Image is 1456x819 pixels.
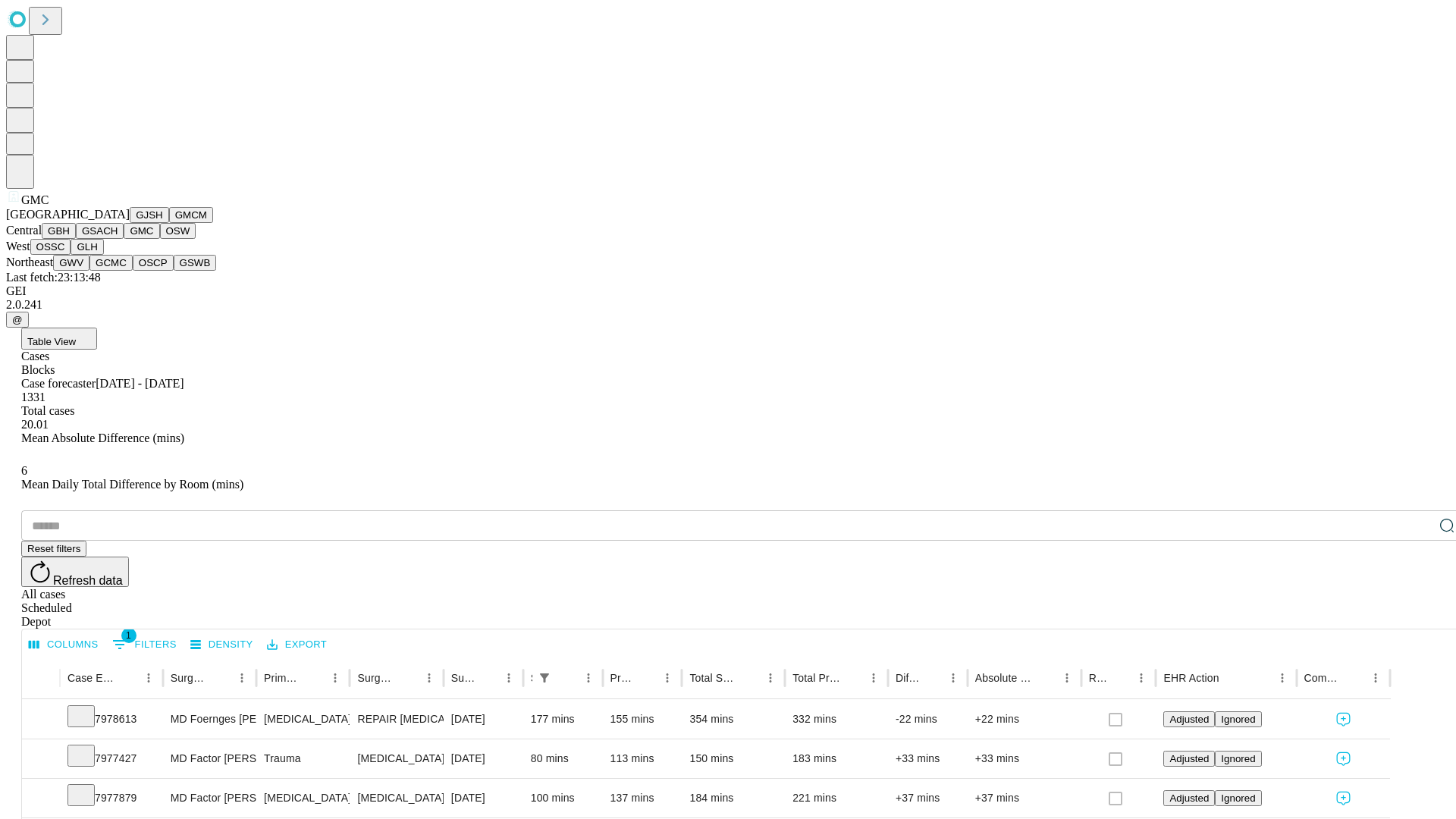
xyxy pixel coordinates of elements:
[1163,672,1219,684] div: EHR Action
[53,574,123,587] span: Refresh data
[1304,672,1342,684] div: Comments
[263,633,331,657] button: Export
[534,667,555,689] button: Show filters
[89,255,133,271] button: GCMC
[138,667,159,689] button: Menu
[6,256,53,268] span: Northeast
[124,223,159,239] button: GMC
[21,404,74,417] span: Total cases
[171,672,209,684] div: Surgeon Name
[21,328,97,350] button: Table View
[6,224,42,237] span: Central
[12,314,23,325] span: @
[610,739,675,778] div: 113 mins
[6,284,1450,298] div: GEI
[531,672,532,684] div: Scheduled In Room Duration
[1221,714,1255,725] span: Ignored
[357,779,435,817] div: [MEDICAL_DATA]
[451,779,516,817] div: [DATE]
[578,667,599,689] button: Menu
[1169,714,1209,725] span: Adjusted
[635,667,657,689] button: Sort
[896,779,960,817] div: +37 mins
[760,667,781,689] button: Menu
[419,667,440,689] button: Menu
[121,628,136,643] span: 1
[231,667,253,689] button: Menu
[264,739,342,778] div: Trauma
[1163,751,1215,767] button: Adjusted
[896,672,920,684] div: Difference
[739,667,760,689] button: Sort
[67,739,155,778] div: 7977427
[1215,711,1261,727] button: Ignored
[67,779,155,817] div: 7977879
[792,672,840,684] div: Total Predicted Duration
[1221,792,1255,804] span: Ignored
[689,672,737,684] div: Total Scheduled Duration
[30,746,52,773] button: Expand
[30,707,52,733] button: Expand
[21,377,96,390] span: Case forecaster
[174,255,217,271] button: GSWB
[397,667,419,689] button: Sort
[96,377,184,390] span: [DATE] - [DATE]
[6,240,30,253] span: West
[1163,790,1215,806] button: Adjusted
[25,633,102,657] button: Select columns
[1089,672,1109,684] div: Resolved in EHR
[169,207,213,223] button: GMCM
[1169,792,1209,804] span: Adjusted
[657,667,678,689] button: Menu
[117,667,138,689] button: Sort
[187,633,257,657] button: Density
[357,700,435,739] div: REPAIR [MEDICAL_DATA] AGE [DEMOGRAPHIC_DATA] OR MORE INCARCERATED
[975,739,1074,778] div: +33 mins
[534,667,555,689] div: 1 active filter
[1344,667,1365,689] button: Sort
[943,667,964,689] button: Menu
[896,700,960,739] div: -22 mins
[357,672,395,684] div: Surgery Name
[1272,667,1293,689] button: Menu
[76,223,124,239] button: GSACH
[303,667,325,689] button: Sort
[27,336,76,347] span: Table View
[171,779,249,817] div: MD Factor [PERSON_NAME]
[21,557,129,587] button: Refresh data
[1131,667,1152,689] button: Menu
[67,672,115,684] div: Case Epic Id
[451,672,475,684] div: Surgery Date
[531,700,595,739] div: 177 mins
[1221,753,1255,764] span: Ignored
[6,312,29,328] button: @
[27,543,80,554] span: Reset filters
[557,667,578,689] button: Sort
[21,193,49,206] span: GMC
[264,672,302,684] div: Primary Service
[975,672,1034,684] div: Absolute Difference
[1169,753,1209,764] span: Adjusted
[133,255,174,271] button: OSCP
[53,255,89,271] button: GWV
[21,418,49,431] span: 20.01
[689,779,777,817] div: 184 mins
[6,208,130,221] span: [GEOGRAPHIC_DATA]
[357,739,435,778] div: [MEDICAL_DATA]
[6,271,101,284] span: Last fetch: 23:13:48
[498,667,519,689] button: Menu
[792,700,880,739] div: 332 mins
[30,239,71,255] button: OSSC
[210,667,231,689] button: Sort
[325,667,346,689] button: Menu
[689,739,777,778] div: 150 mins
[792,779,880,817] div: 221 mins
[30,786,52,812] button: Expand
[842,667,863,689] button: Sort
[21,391,45,403] span: 1331
[1109,667,1131,689] button: Sort
[130,207,169,223] button: GJSH
[477,667,498,689] button: Sort
[531,779,595,817] div: 100 mins
[42,223,76,239] button: GBH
